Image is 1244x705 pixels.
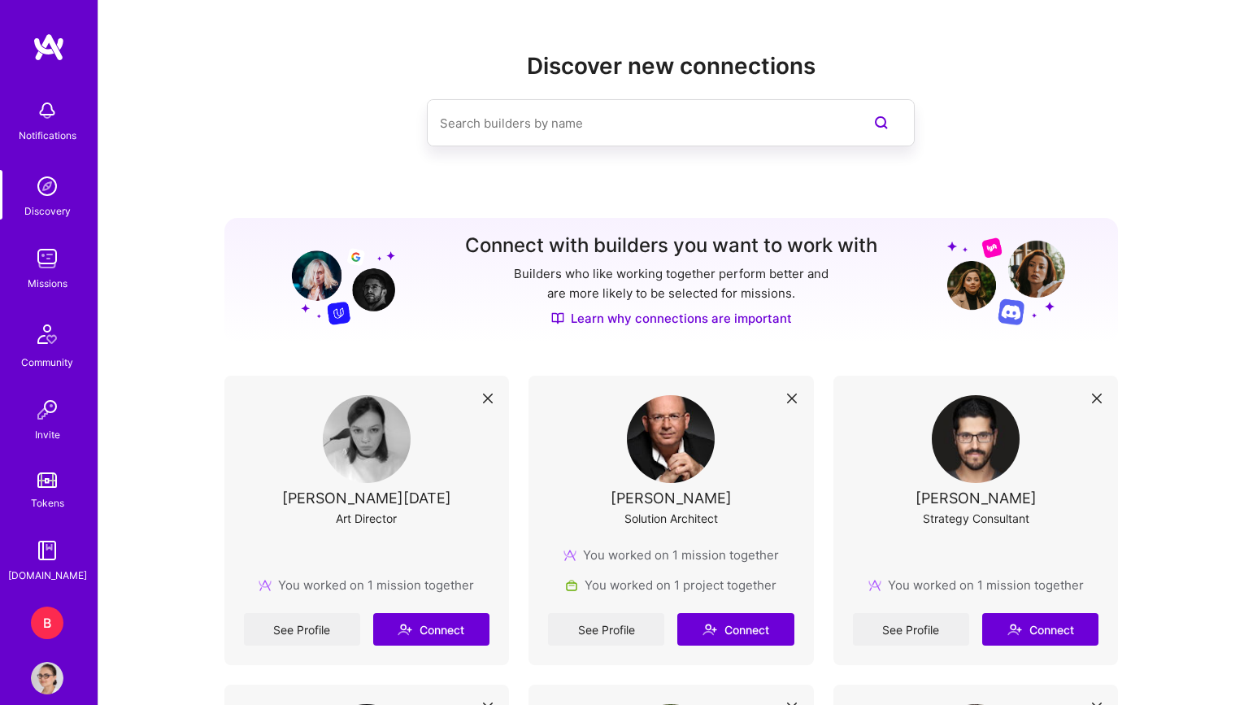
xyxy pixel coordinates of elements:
div: Invite [35,426,60,443]
img: Invite [31,394,63,426]
div: [PERSON_NAME][DATE] [282,490,451,507]
div: [PERSON_NAME] [611,490,732,507]
img: teamwork [31,242,63,275]
a: Learn why connections are important [551,310,792,327]
div: Art Director [336,510,397,527]
img: mission icon [563,549,576,562]
div: Strategy Consultant [923,510,1029,527]
a: B [27,607,67,639]
img: tokens [37,472,57,488]
img: User Avatar [932,395,1020,483]
i: icon Close [1092,394,1102,403]
img: Project icon [565,579,578,592]
div: Community [21,354,73,371]
img: bell [31,94,63,127]
div: You worked on 1 mission together [868,577,1084,594]
img: discovery [31,170,63,202]
img: logo [33,33,65,62]
img: mission icon [868,579,881,592]
img: guide book [31,534,63,567]
h2: Discover new connections [224,53,1119,80]
a: User Avatar [27,662,67,694]
div: You worked on 1 project together [565,577,776,594]
img: Discover [551,311,564,325]
i: icon Connect [398,622,412,637]
button: Connect [373,613,489,646]
i: icon Close [787,394,797,403]
p: Builders who like working together perform better and are more likely to be selected for missions. [511,264,832,303]
img: Community [28,315,67,354]
button: Connect [982,613,1098,646]
div: Notifications [19,127,76,144]
img: User Avatar [627,395,715,483]
i: icon SearchPurple [872,113,891,133]
a: See Profile [853,613,969,646]
i: icon Connect [1007,622,1022,637]
img: User Avatar [323,395,411,483]
i: icon Close [483,394,493,403]
div: You worked on 1 mission together [563,546,779,564]
input: Search builders by name [440,102,837,144]
div: You worked on 1 mission together [259,577,474,594]
div: Tokens [31,494,64,511]
div: B [31,607,63,639]
a: See Profile [244,613,360,646]
div: [PERSON_NAME] [916,490,1037,507]
i: icon Connect [702,622,717,637]
button: Connect [677,613,794,646]
img: User Avatar [31,662,63,694]
img: Grow your network [947,237,1065,325]
img: mission icon [259,579,272,592]
div: [DOMAIN_NAME] [8,567,87,584]
img: Grow your network [277,236,395,325]
div: Solution Architect [624,510,718,527]
a: See Profile [548,613,664,646]
h3: Connect with builders you want to work with [465,234,877,258]
div: Discovery [24,202,71,220]
div: Missions [28,275,67,292]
